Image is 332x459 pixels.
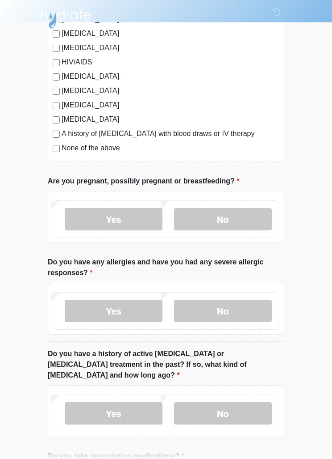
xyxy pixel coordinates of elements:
[62,143,279,154] label: None of the above
[53,102,60,110] input: [MEDICAL_DATA]
[53,145,60,153] input: None of the above
[53,131,60,138] input: A history of [MEDICAL_DATA] with blood draws or IV therapy
[53,74,60,81] input: [MEDICAL_DATA]
[62,100,279,111] label: [MEDICAL_DATA]
[65,208,162,231] label: Yes
[62,57,279,68] label: HIV/AIDS
[62,86,279,97] label: [MEDICAL_DATA]
[174,208,272,231] label: No
[62,72,279,82] label: [MEDICAL_DATA]
[53,88,60,95] input: [MEDICAL_DATA]
[53,59,60,67] input: HIV/AIDS
[65,403,162,425] label: Yes
[48,349,284,381] label: Do you have a history of active [MEDICAL_DATA] or [MEDICAL_DATA] treatment in the past? If so, wh...
[39,7,92,29] img: Hydrate IV Bar - Scottsdale Logo
[62,115,279,125] label: [MEDICAL_DATA]
[53,45,60,52] input: [MEDICAL_DATA]
[174,403,272,425] label: No
[62,43,279,54] label: [MEDICAL_DATA]
[53,117,60,124] input: [MEDICAL_DATA]
[48,257,284,279] label: Do you have any allergies and have you had any severe allergic responses?
[62,129,279,140] label: A history of [MEDICAL_DATA] with blood draws or IV therapy
[48,176,239,187] label: Are you pregnant, possibly pregnant or breastfeeding?
[174,300,272,323] label: No
[65,300,162,323] label: Yes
